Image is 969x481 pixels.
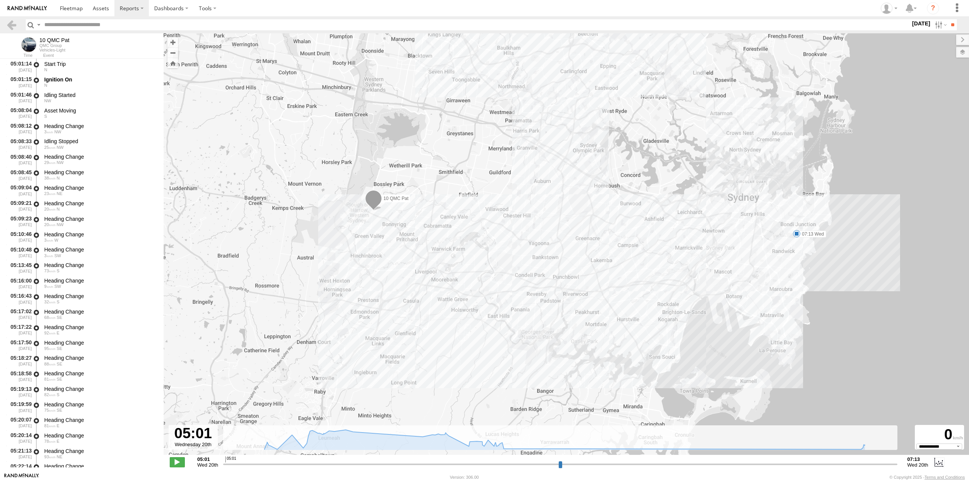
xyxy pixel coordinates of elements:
span: Heading: 112 [57,423,59,428]
span: 81 [44,423,56,428]
span: Heading: 143 [57,346,63,351]
div: 05:18:58 [DATE] [6,369,33,383]
div: 0 [916,426,963,444]
div: Idling Stopped [44,138,156,145]
div: QMC Group [39,43,69,48]
span: 9 [44,284,53,289]
div: © Copyright 2025 - [889,475,965,479]
span: 3 [44,130,53,134]
div: Heading Change [44,123,156,130]
div: 05:01:14 [DATE] [6,59,33,73]
span: Heading: 81 [57,439,59,444]
span: Heading: 307 [57,222,64,227]
div: 05:08:12 [DATE] [6,122,33,136]
div: 05:20:14 [DATE] [6,431,33,445]
span: Heading: 302 [54,130,61,134]
div: Heading Change [44,463,156,470]
span: Heading: 311 [44,98,51,103]
span: Heading: 36 [57,191,63,196]
span: Heading: 145 [57,377,63,381]
div: 05:10:48 [DATE] [6,245,33,259]
div: 05:21:13 [DATE] [6,447,33,461]
span: Heading: 303 [57,145,64,150]
div: Heading Change [44,432,156,439]
div: Event [43,54,164,58]
div: Heading Change [44,216,156,222]
span: 78 [44,439,56,444]
div: Heading Change [44,339,156,346]
div: Asset Moving [44,107,156,114]
span: 23 [44,191,56,196]
div: 05:01:46 [DATE] [6,91,33,105]
span: Wed 20th Aug 2025 [197,462,218,468]
span: Heading: 177 [57,392,59,397]
span: 29 [44,160,56,165]
div: 05:10:46 [DATE] [6,230,33,244]
span: 3 [44,253,53,258]
div: 05:08:40 [DATE] [6,152,33,166]
span: 88 [44,362,56,366]
div: 05:17:02 [DATE] [6,307,33,321]
label: Search Filter Options [932,19,948,30]
span: 75 [44,408,56,412]
span: 3 [44,238,53,242]
span: Heading: 186 [57,269,59,273]
button: Zoom in [167,37,178,47]
div: Heading Change [44,293,156,300]
span: 92 [44,331,56,335]
div: 05:09:04 [DATE] [6,183,33,197]
span: 32 [44,300,56,304]
div: 05:19:59 [DATE] [6,400,33,414]
div: Heading Change [44,277,156,284]
div: Heading Change [44,386,156,392]
span: Heading: 112 [57,331,59,335]
div: Heading Change [44,324,156,331]
div: Heading Change [44,417,156,423]
span: Heading: 18 [44,83,47,87]
div: 05:20:07 [DATE] [6,415,33,429]
div: 05:08:45 [DATE] [6,168,33,182]
span: Heading: 113 [57,362,63,366]
div: Heading Change [44,184,156,191]
div: Heading Change [44,231,156,238]
div: Jayden Tizzone [878,3,900,14]
i: ? [927,2,939,14]
div: 05:13:45 [DATE] [6,261,33,275]
div: Vehicles-Light [39,48,69,52]
div: 05:01:15 [DATE] [6,75,33,89]
div: Heading Change [44,246,156,253]
div: 05:17:50 [DATE] [6,338,33,352]
button: Zoom out [167,47,178,58]
label: 07:13 Wed [797,231,826,237]
div: Heading Change [44,169,156,176]
div: 10 QMC Pat - View Asset History [39,37,69,43]
span: Heading: 5 [57,176,60,180]
a: Terms and Conditions [925,475,965,479]
span: Heading: 144 [57,315,63,320]
span: 38 [44,176,56,180]
span: Heading: 265 [54,238,58,242]
label: [DATE] [911,19,932,28]
span: Heading: 18 [44,67,47,72]
a: Back to previous Page [6,19,17,30]
span: 73 [44,269,56,273]
span: 82 [44,392,56,397]
span: 05:01 [225,456,236,462]
div: 05:16:43 [DATE] [6,292,33,306]
div: Idling Started [44,92,156,98]
div: 05:18:27 [DATE] [6,354,33,368]
div: Heading Change [44,370,156,377]
span: 95 [44,346,56,351]
div: Heading Change [44,355,156,361]
span: 93 [44,454,56,459]
div: Time [6,54,33,58]
span: Heading: 216 [54,253,61,258]
div: Heading Change [44,200,156,207]
div: Heading Change [44,401,156,408]
label: Search Query [36,19,42,30]
div: 05:17:22 [DATE] [6,323,33,337]
div: 05:16:00 [DATE] [6,276,33,290]
button: Zoom Home [167,58,178,68]
div: 05:19:13 [DATE] [6,384,33,398]
div: 05:09:23 [DATE] [6,214,33,228]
